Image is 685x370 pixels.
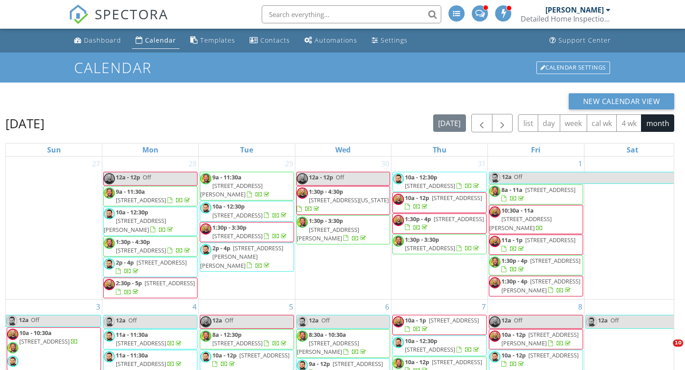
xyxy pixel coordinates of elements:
[501,351,579,368] a: 10a - 12p [STREET_ADDRESS]
[405,182,455,190] span: [STREET_ADDRESS]
[501,206,534,214] span: 10:30a - 11a
[260,36,290,44] div: Contacts
[297,331,368,356] a: 8:30a - 10:30a [STREET_ADDRESS][PERSON_NAME]
[200,201,294,221] a: 10a - 12:30p [STREET_ADDRESS]
[392,192,487,213] a: 10a - 12p [STREET_ADDRESS]
[405,337,481,353] a: 10a - 12:30p [STREET_ADDRESS]
[501,186,523,194] span: 8a - 11a
[19,329,52,337] span: 10a - 10:30a
[200,329,294,349] a: 8a - 12:30p [STREET_ADDRESS]
[489,172,501,183] img: smashedpic.jpeg
[200,244,211,255] img: smashedpic.jpeg
[405,316,426,324] span: 10a - 1p
[489,235,583,255] a: 11a - 1p [STREET_ADDRESS]
[501,257,580,273] a: 1:30p - 4p [STREET_ADDRESS]
[392,213,487,234] a: 1:30p - 4p [STREET_ADDRESS]
[501,236,523,244] span: 11a - 1p
[576,300,584,314] a: Go to August 8, 2025
[405,173,437,181] span: 10a - 12:30p
[212,173,242,181] span: 9a - 11:30a
[405,235,439,244] span: 1:30p - 3:30p
[405,345,455,353] span: [STREET_ADDRESS]
[393,337,404,348] img: smashedpic.jpeg
[145,36,176,44] div: Calendar
[6,157,102,299] td: Go to July 27, 2025
[116,331,148,339] span: 11a - 11:30a
[191,300,198,314] a: Go to August 4, 2025
[488,157,584,299] td: Go to August 1, 2025
[489,236,501,247] img: img_3412.jpg
[379,157,391,171] a: Go to July 30, 2025
[405,337,437,345] span: 10a - 12:30p
[212,223,288,240] a: 1:30p - 3:30p [STREET_ADDRESS]
[69,4,88,24] img: The Best Home Inspection Software - Spectora
[19,337,70,345] span: [STREET_ADDRESS]
[392,234,487,254] a: 1:30p - 3:30p [STREET_ADDRESS]
[200,331,211,342] img: img_3413.jpg
[584,157,681,299] td: Go to August 2, 2025
[492,114,513,132] button: Next month
[489,277,501,288] img: img_3412.jpg
[545,5,604,14] div: [PERSON_NAME]
[200,202,211,213] img: smashedpic.jpeg
[7,342,18,353] img: img_3413.jpg
[74,60,610,75] h1: Calendar
[31,316,40,324] span: Off
[116,279,195,296] a: 2:30p - 5p [STREET_ADDRESS]
[381,36,408,44] div: Settings
[489,184,583,205] a: 8a - 11a [STREET_ADDRESS]
[297,331,308,342] img: img_3413.jpg
[309,316,319,324] span: 12a
[116,258,134,266] span: 2p - 4p
[104,173,115,184] img: img_3412.jpg
[297,217,308,228] img: img_3413.jpg
[529,144,542,156] a: Friday
[7,356,18,367] img: smashedpic.jpeg
[212,331,288,347] a: 8a - 12:30p [STREET_ADDRESS]
[297,339,359,356] span: [STREET_ADDRESS][PERSON_NAME]
[536,61,610,74] div: Calendar Settings
[19,329,78,345] a: 10a - 10:30a [STREET_ADDRESS]
[128,316,137,324] span: Off
[610,316,619,324] span: Off
[104,238,115,249] img: img_3413.jpg
[528,351,579,359] span: [STREET_ADDRESS]
[431,144,448,156] a: Thursday
[104,351,115,362] img: smashedpic.jpeg
[287,300,295,314] a: Go to August 5, 2025
[393,358,404,369] img: img_3413.jpg
[103,329,198,349] a: 11a - 11:30a [STREET_ADDRESS]
[405,316,479,333] a: 10a - 1p [STREET_ADDRESS]
[569,93,675,109] button: New Calendar View
[501,277,580,294] span: [STREET_ADDRESS][PERSON_NAME]
[521,14,610,23] div: Detailed Home Inspections Cleveland Ohio
[95,4,168,23] span: SPECTORA
[104,279,115,290] img: img_3412.jpg
[103,350,198,370] a: 11a - 11:30a [STREET_ADDRESS]
[489,350,583,370] a: 10a - 12p [STREET_ADDRESS]
[200,172,294,201] a: 9a - 11:30a [STREET_ADDRESS][PERSON_NAME]
[116,173,140,181] span: 12a - 12p
[6,315,18,326] img: smashedpic.jpeg
[132,32,180,49] a: Calendar
[654,340,676,361] iframe: Intercom live chat
[212,331,242,339] span: 8a - 12:30p
[143,173,151,181] span: Off
[368,32,411,49] a: Settings
[514,316,523,324] span: Off
[501,186,575,202] a: 8a - 11a [STREET_ADDRESS]
[212,211,263,219] span: [STREET_ADDRESS]
[434,215,484,223] span: [STREET_ADDRESS]
[309,217,343,225] span: 1:30p - 3:30p
[212,202,245,210] span: 10a - 12:30p
[212,232,263,240] span: [STREET_ADDRESS]
[392,335,487,356] a: 10a - 12:30p [STREET_ADDRESS]
[198,157,295,299] td: Go to July 29, 2025
[576,157,584,171] a: Go to August 1, 2025
[432,194,482,202] span: [STREET_ADDRESS]
[212,339,263,347] span: [STREET_ADDRESS]
[334,144,352,156] a: Wednesday
[301,32,361,49] a: Automations (Advanced)
[225,316,233,324] span: Off
[200,182,263,198] span: [STREET_ADDRESS][PERSON_NAME]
